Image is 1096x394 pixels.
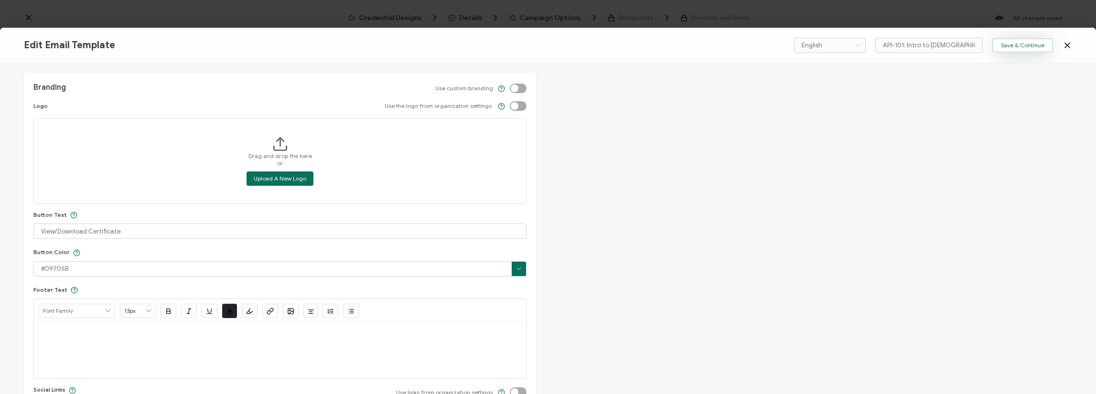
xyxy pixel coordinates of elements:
[24,39,115,51] span: Edit Email Template
[435,85,493,92] span: Use custom branding
[33,224,527,239] input: View My Credential
[248,152,312,167] span: Drag and drop file here or
[33,102,48,109] span: Logo
[33,261,527,277] input: HEX Code
[254,176,306,181] span: Upload A New Logo
[39,304,115,318] input: Font Family
[385,102,493,109] span: Use the logo from organization settings.
[33,83,66,92] p: Branding
[1001,43,1044,48] span: Save & Continue
[33,286,78,294] p: Footer Text
[992,38,1053,53] button: Save & Continue
[120,304,155,318] input: Font Size
[33,248,80,256] p: Button Color
[1048,348,1096,394] iframe: Chat Widget
[33,211,77,219] p: Button Text
[247,171,313,186] button: Upload A New Logo
[33,386,76,394] p: Social Links
[794,38,866,53] input: Select language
